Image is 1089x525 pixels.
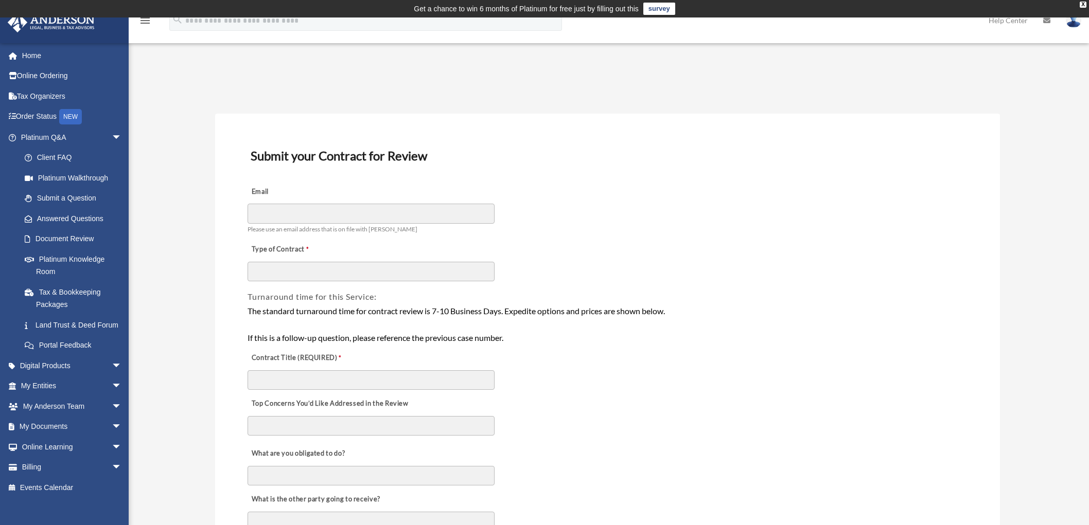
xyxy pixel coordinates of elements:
[5,12,98,32] img: Anderson Advisors Platinum Portal
[112,457,132,478] span: arrow_drop_down
[248,304,968,344] div: The standard turnaround time for contract review is 7-10 Business Days. Expedite options and pric...
[1066,13,1081,28] img: User Pic
[7,457,137,478] a: Billingarrow_drop_down
[139,18,151,27] a: menu
[112,127,132,148] span: arrow_drop_down
[172,14,183,25] i: search
[112,437,132,458] span: arrow_drop_down
[1080,2,1086,8] div: close
[112,376,132,397] span: arrow_drop_down
[7,437,137,457] a: Online Learningarrow_drop_down
[248,397,411,411] label: Top Concerns You’d Like Addressed in the Review
[139,14,151,27] i: menu
[7,86,137,106] a: Tax Organizers
[7,376,137,396] a: My Entitiesarrow_drop_down
[7,106,137,128] a: Order StatusNEW
[7,417,137,437] a: My Documentsarrow_drop_down
[248,493,383,507] label: What is the other party going to receive?
[7,355,137,376] a: Digital Productsarrow_drop_down
[248,225,417,233] span: Please use an email address that is on file with [PERSON_NAME]
[248,185,350,199] label: Email
[248,292,376,301] span: Turnaround time for this Service:
[14,208,137,229] a: Answered Questions
[14,148,137,168] a: Client FAQ
[112,417,132,438] span: arrow_drop_down
[7,66,137,86] a: Online Ordering
[14,315,137,335] a: Land Trust & Deed Forum
[112,355,132,376] span: arrow_drop_down
[7,45,137,66] a: Home
[7,127,137,148] a: Platinum Q&Aarrow_drop_down
[14,282,137,315] a: Tax & Bookkeeping Packages
[248,447,350,461] label: What are you obligated to do?
[14,249,137,282] a: Platinum Knowledge Room
[14,229,132,249] a: Document Review
[112,396,132,417] span: arrow_drop_down
[414,3,639,15] div: Get a chance to win 6 months of Platinum for free just by filling out this
[14,188,137,209] a: Submit a Question
[7,477,137,498] a: Events Calendar
[14,335,137,356] a: Portal Feedback
[643,3,675,15] a: survey
[7,396,137,417] a: My Anderson Teamarrow_drop_down
[248,351,350,366] label: Contract Title (REQUIRED)
[59,109,82,124] div: NEW
[248,242,350,257] label: Type of Contract
[247,145,969,167] h3: Submit your Contract for Review
[14,168,137,188] a: Platinum Walkthrough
